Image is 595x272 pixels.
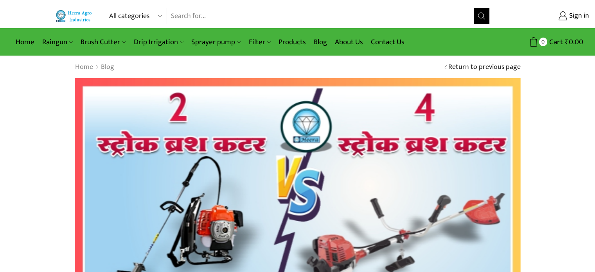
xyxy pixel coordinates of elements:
[565,36,583,48] bdi: 0.00
[474,8,489,24] button: Search button
[502,9,589,23] a: Sign in
[187,33,244,51] a: Sprayer pump
[77,33,129,51] a: Brush Cutter
[75,62,93,72] a: Home
[565,36,569,48] span: ₹
[167,8,474,24] input: Search for...
[245,33,275,51] a: Filter
[547,37,563,47] span: Cart
[448,62,521,72] a: Return to previous page
[367,33,408,51] a: Contact Us
[275,33,310,51] a: Products
[130,33,187,51] a: Drip Irrigation
[12,33,38,51] a: Home
[567,11,589,21] span: Sign in
[101,62,115,72] a: Blog
[539,38,547,46] span: 0
[331,33,367,51] a: About Us
[498,35,583,49] a: 0 Cart ₹0.00
[38,33,77,51] a: Raingun
[310,33,331,51] a: Blog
